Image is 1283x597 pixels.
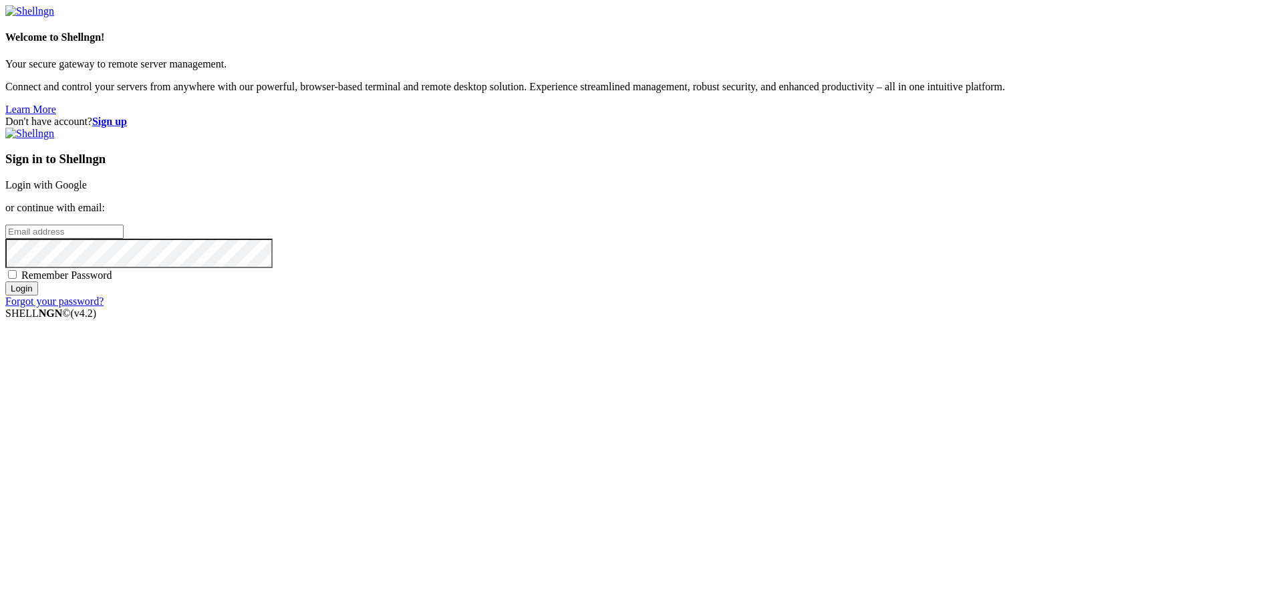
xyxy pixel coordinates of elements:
p: Your secure gateway to remote server management. [5,58,1278,70]
span: 4.2.0 [71,308,97,319]
input: Email address [5,225,124,239]
img: Shellngn [5,5,54,17]
p: or continue with email: [5,202,1278,214]
div: Don't have account? [5,116,1278,128]
span: SHELL © [5,308,96,319]
a: Login with Google [5,179,87,191]
p: Connect and control your servers from anywhere with our powerful, browser-based terminal and remo... [5,81,1278,93]
h4: Welcome to Shellngn! [5,31,1278,43]
h3: Sign in to Shellngn [5,152,1278,166]
a: Forgot your password? [5,295,104,307]
img: Shellngn [5,128,54,140]
b: NGN [39,308,63,319]
input: Remember Password [8,270,17,279]
input: Login [5,281,38,295]
a: Learn More [5,104,56,115]
a: Sign up [92,116,127,127]
span: Remember Password [21,269,112,281]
